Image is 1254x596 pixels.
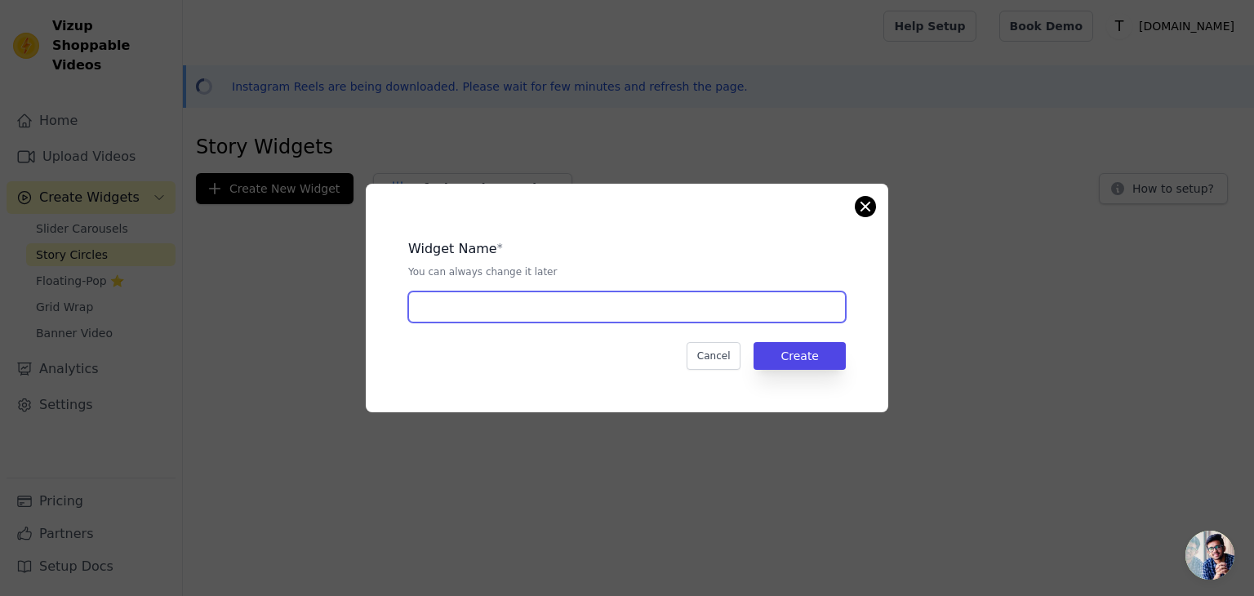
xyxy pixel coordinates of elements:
[754,342,846,370] button: Create
[408,239,497,259] legend: Widget Name
[1185,531,1234,580] a: Open chat
[856,197,875,216] button: Close modal
[408,265,846,278] p: You can always change it later
[687,342,741,370] button: Cancel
